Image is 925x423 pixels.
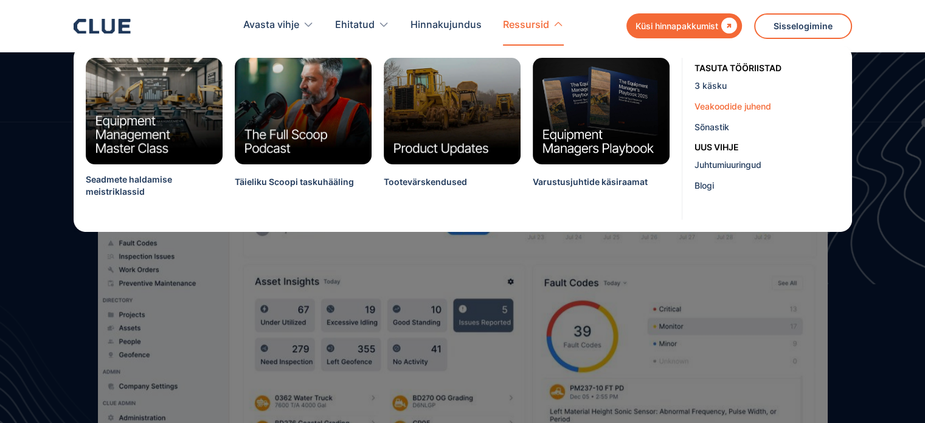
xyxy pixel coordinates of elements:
a: Tootevärskendused [384,176,467,203]
div: Ehitatud [335,6,389,44]
img: Seadmete haldamise meistriklassid [86,58,223,164]
a: Täieliku Scoopi taskuhääling [235,176,354,203]
font: Täieliku Scoopi taskuhääling [235,177,354,187]
font:  [721,18,737,33]
a: Veakoodide juhend [695,96,848,116]
font: Veakoodide juhend [695,101,771,111]
font: Ehitatud [335,18,375,30]
font: 3 käsku [695,80,727,91]
a: Blogi [695,175,848,195]
a: Hinnakujundus [411,6,482,44]
a: Küsi hinnapakkumist [626,13,742,38]
font: Blogi [695,180,714,191]
font: Küsi hinnapakkumist [636,21,718,31]
a: 3 käsku [695,75,848,96]
font: Seadmete haldamise meistriklassid [86,174,172,197]
font: Varustusjuhtide käsiraamat [533,177,648,187]
img: Clue'i tootevärskendused [384,58,521,164]
font: Juhtumiuuringud [695,159,761,170]
a: Juhtumiuuringud [695,154,848,175]
font: Sisselogimine [774,21,833,31]
font: Tootevärskendused [384,177,467,187]
a: Seadmete haldamise meistriklassid [86,173,223,214]
font: Uus vihje [695,142,739,152]
font: Hinnakujundus [411,18,482,30]
a: Varustusjuhtide käsiraamat [533,176,648,203]
font: Sõnastik [695,122,729,132]
div: Ressursid [503,6,564,44]
img: Clue Full Scoop Podcast [235,58,372,164]
a: Sisselogimine [754,13,852,39]
font: Ressursid [503,18,549,30]
div: Avasta vihje [243,6,314,44]
nav: Ressursid [74,46,852,232]
font: tasuta tööriistad [695,63,781,73]
font: Avasta vihje [243,18,299,30]
img: Varustusjuhtide käsiraamat [533,58,670,164]
a: Sõnastik [695,116,848,137]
